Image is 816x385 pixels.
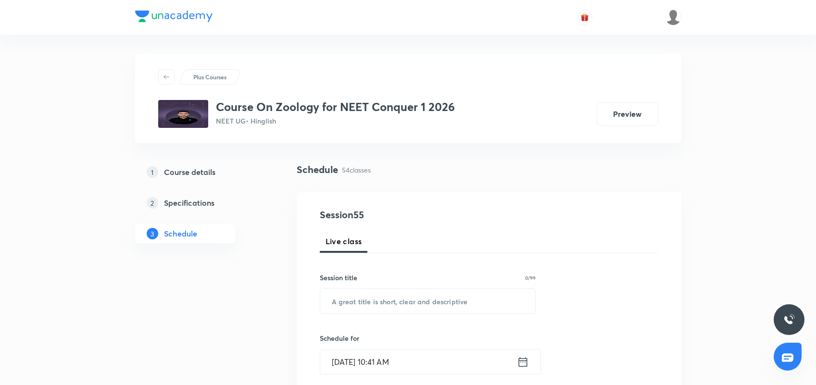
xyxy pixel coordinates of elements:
[320,289,536,313] input: A great title is short, clear and descriptive
[158,100,208,128] img: a227d58edb8345c485e78f7fbbc42efa.jpg
[577,10,592,25] button: avatar
[164,166,215,178] h5: Course details
[297,162,338,177] h4: Schedule
[147,166,158,178] p: 1
[135,193,266,212] a: 2Specifications
[216,100,455,114] h3: Course On Zoology for NEET Conquer 1 2026
[135,11,213,22] img: Company Logo
[320,273,357,283] h6: Session title
[597,102,658,125] button: Preview
[216,116,455,126] p: NEET UG • Hinglish
[326,236,362,247] span: Live class
[783,314,795,325] img: ttu
[193,73,226,81] p: Plus Courses
[164,228,197,239] h5: Schedule
[135,11,213,25] a: Company Logo
[164,197,214,209] h5: Specifications
[580,13,589,22] img: avatar
[320,208,495,222] h4: Session 55
[342,165,371,175] p: 54 classes
[147,228,158,239] p: 3
[525,275,536,280] p: 0/99
[135,162,266,182] a: 1Course details
[147,197,158,209] p: 2
[320,333,536,343] h6: Schedule for
[665,9,681,25] img: Bhuwan Singh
